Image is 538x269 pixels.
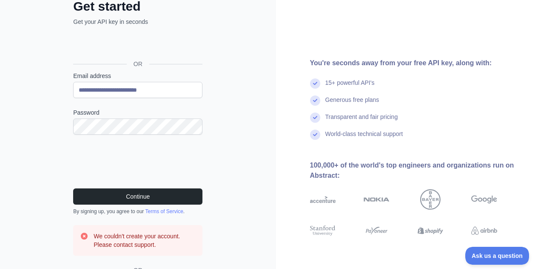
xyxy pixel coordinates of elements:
[325,78,375,95] div: 15+ powerful API's
[310,95,320,106] img: check mark
[325,113,398,130] div: Transparent and fair pricing
[310,58,525,68] div: You're seconds away from your free API key, along with:
[73,72,202,80] label: Email address
[310,113,320,123] img: check mark
[310,160,525,181] div: 100,000+ of the world's top engineers and organizations run on Abstract:
[310,130,320,140] img: check mark
[94,232,196,249] h3: We couldn't create your account. Please contact support.
[73,108,202,117] label: Password
[145,208,183,214] a: Terms of Service
[310,78,320,89] img: check mark
[364,189,390,210] img: nokia
[471,224,497,237] img: airbnb
[465,247,529,265] iframe: Toggle Customer Support
[471,189,497,210] img: google
[364,224,390,237] img: payoneer
[73,208,202,215] div: By signing up, you agree to our .
[73,188,202,205] button: Continue
[73,145,202,178] iframe: reCAPTCHA
[310,189,336,210] img: accenture
[310,224,336,237] img: stanford university
[420,189,441,210] img: bayer
[325,130,403,147] div: World-class technical support
[69,35,205,54] iframe: Przycisk Zaloguj się przez Google
[325,95,379,113] div: Generous free plans
[127,60,149,68] span: OR
[418,224,444,237] img: shopify
[73,17,202,26] p: Get your API key in seconds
